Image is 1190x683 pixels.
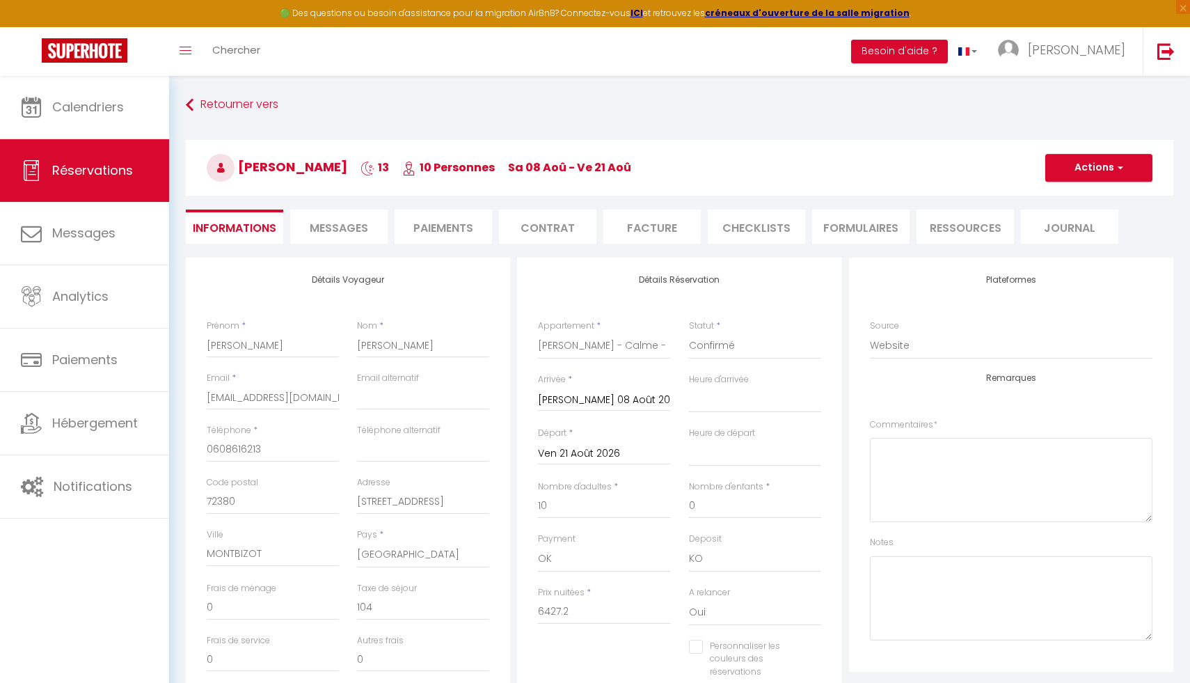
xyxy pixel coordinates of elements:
span: Analytics [52,288,109,305]
img: Super Booking [42,38,127,63]
li: Informations [186,210,283,244]
label: Appartement [538,320,594,333]
a: Retourner vers [186,93,1173,118]
label: Taxe de séjour [357,582,417,595]
label: Deposit [689,533,722,546]
img: ... [998,40,1019,61]
span: sa 08 Aoû - ve 21 Aoû [508,159,631,175]
span: Notifications [54,478,132,495]
label: Départ [538,427,566,440]
label: Téléphone [207,424,251,437]
span: [PERSON_NAME] [207,158,347,175]
label: Prix nuitées [538,586,585,599]
span: Messages [52,224,116,242]
label: Frais de service [207,634,270,647]
label: Commentaires [870,418,937,432]
li: Facture [603,210,701,244]
label: Arrivée [538,373,566,386]
img: logout [1157,42,1175,60]
label: Payment [538,533,576,546]
span: Calendriers [52,98,124,116]
label: Notes [870,536,894,549]
label: Heure d'arrivée [689,373,749,386]
li: Journal [1021,210,1118,244]
label: Email alternatif [357,372,419,385]
h4: Détails Voyageur [207,275,489,285]
button: Besoin d'aide ? [851,40,948,63]
label: Source [870,320,899,333]
span: 10 Personnes [402,159,495,175]
label: Autres frais [357,634,404,647]
span: Chercher [212,42,260,57]
a: ICI [630,7,643,19]
label: Adresse [357,476,390,489]
label: Personnaliser les couleurs des réservations [703,640,804,680]
span: [PERSON_NAME] [1028,41,1125,58]
li: CHECKLISTS [708,210,805,244]
label: Téléphone alternatif [357,424,441,437]
label: A relancer [689,586,730,599]
a: créneaux d'ouverture de la salle migration [705,7,910,19]
span: Messages [310,220,368,236]
span: 13 [360,159,389,175]
h4: Détails Réservation [538,275,820,285]
label: Prénom [207,320,239,333]
label: Pays [357,528,377,542]
label: Heure de départ [689,427,755,440]
li: Ressources [917,210,1014,244]
li: Paiements [395,210,492,244]
span: Hébergement [52,414,138,432]
h4: Remarques [870,373,1152,383]
h4: Plateformes [870,275,1152,285]
label: Nom [357,320,377,333]
li: Contrat [499,210,596,244]
label: Statut [689,320,714,333]
label: Email [207,372,230,385]
label: Code postal [207,476,258,489]
span: Réservations [52,162,133,179]
button: Actions [1045,154,1152,182]
label: Frais de ménage [207,582,276,595]
label: Nombre d'enfants [689,480,763,494]
a: ... [PERSON_NAME] [987,27,1143,76]
label: Ville [207,528,223,542]
li: FORMULAIRES [812,210,910,244]
a: Chercher [202,27,271,76]
label: Nombre d'adultes [538,480,612,494]
span: Paiements [52,351,118,368]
